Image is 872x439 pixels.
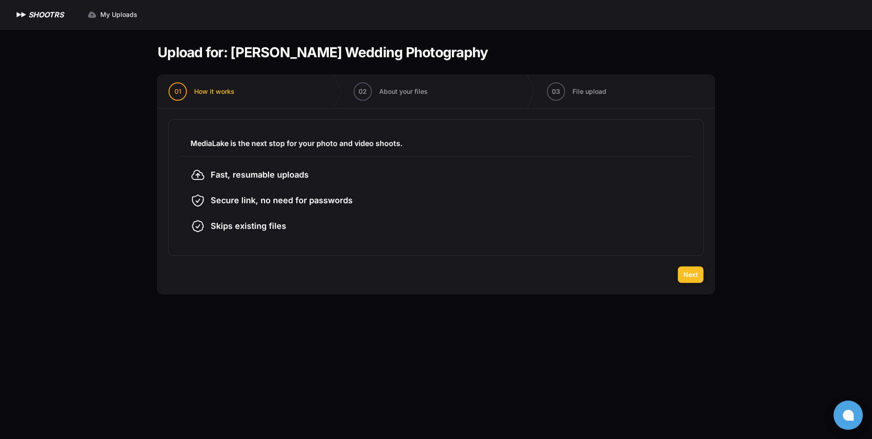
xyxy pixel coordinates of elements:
span: Skips existing files [211,220,286,233]
button: Open chat window [834,401,863,430]
button: 03 File upload [536,75,617,108]
img: SHOOTRS [15,9,28,20]
h1: SHOOTRS [28,9,64,20]
a: My Uploads [82,6,143,23]
button: Next [678,266,703,283]
span: 03 [552,87,560,96]
span: Next [683,270,698,279]
span: How it works [194,87,234,96]
span: About your files [379,87,428,96]
a: SHOOTRS SHOOTRS [15,9,64,20]
h1: Upload for: [PERSON_NAME] Wedding Photography [158,44,488,60]
button: 01 How it works [158,75,245,108]
span: Fast, resumable uploads [211,168,309,181]
span: Secure link, no need for passwords [211,194,353,207]
span: 01 [174,87,181,96]
span: My Uploads [100,10,137,19]
span: File upload [572,87,606,96]
span: 02 [359,87,367,96]
h3: MediaLake is the next stop for your photo and video shoots. [191,138,681,149]
button: 02 About your files [343,75,439,108]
